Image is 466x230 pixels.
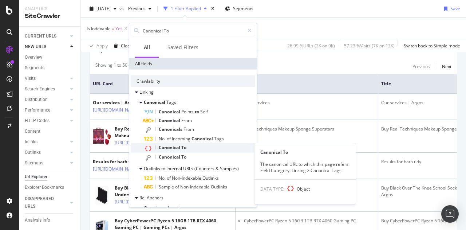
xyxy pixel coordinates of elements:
[144,165,161,172] span: Outlinks
[93,186,111,204] img: main image
[25,85,55,93] div: Search Engines
[96,43,108,49] div: Apply
[25,54,75,61] a: Overview
[93,100,171,106] div: Our services | Argos
[412,62,430,71] button: Previous
[161,165,166,172] span: to
[159,136,167,142] span: No.
[287,43,335,49] div: 26.99 % URLs ( 2K on 9K )
[181,144,186,151] span: To
[121,43,132,49] div: Clear
[214,136,224,142] span: Tags
[404,43,460,49] div: Switch back to Simple mode
[159,154,181,160] span: Canonical
[25,106,50,114] div: Performance
[25,43,68,51] a: NEW URLS
[412,63,430,70] div: Previous
[25,117,68,125] a: HTTP Codes
[25,32,56,40] div: CURRENT URLS
[115,139,161,147] a: [URL][DOMAIN_NAME]
[183,126,194,132] span: From
[191,136,214,142] span: Canonical
[93,127,111,145] img: main image
[25,217,75,224] a: Analysis Info
[87,3,119,15] button: [DATE]
[181,109,195,115] span: Points
[25,64,44,72] div: Segments
[25,149,41,156] div: Outlinks
[170,205,186,211] span: anchors
[159,117,181,124] span: Canonical
[93,159,171,165] div: Results for bath tidy
[159,126,183,132] span: Canonicals
[244,126,375,132] li: Real Techniques Makeup Sponge Superstars
[442,63,451,70] div: Next
[144,205,163,211] span: Outgoing
[200,109,208,115] span: Self
[147,195,163,201] span: Anchors
[93,106,139,114] a: [URL][DOMAIN_NAME]
[112,26,114,32] span: =
[115,185,232,198] div: Buy Black Over The Knee School Sock 5 Pack 6-8.5 | Underwear, socks and tights | Argos
[25,217,50,224] div: Analysis Info
[25,75,68,82] a: Visits
[244,218,375,224] li: CyberPowerPC Ryzen 5 16GB 1TB RTX 4060 Gaming PC
[144,99,166,105] span: Canonical
[195,109,200,115] span: to
[25,195,62,210] div: DISAPPEARED URLS
[25,184,64,191] div: Explorer Bookmarks
[25,96,48,104] div: Distribution
[96,5,111,12] span: 2025 Sep. 10th
[167,136,172,142] span: of
[25,96,68,104] a: Distribution
[442,62,451,71] button: Next
[115,198,161,206] a: [URL][DOMAIN_NAME]
[125,3,154,15] button: Previous
[450,5,460,12] div: Save
[119,5,125,12] span: vs
[163,205,170,211] span: rel
[129,58,257,70] div: All fields
[25,85,68,93] a: Search Engines
[25,12,75,20] div: SiteCrawler
[25,138,37,146] div: Inlinks
[93,81,227,87] span: URL Card
[441,205,459,223] div: Open Intercom Messenger
[25,128,75,135] a: Content
[25,64,75,72] a: Segments
[172,175,202,181] span: Non-Indexable
[260,186,284,192] span: DATA TYPE:
[401,40,460,52] button: Switch back to Simple mode
[25,54,42,61] div: Overview
[159,144,181,151] span: Canonical
[25,106,68,114] a: Performance
[175,184,180,190] span: of
[211,184,227,190] span: Outlinks
[216,165,220,172] span: &
[161,3,210,15] button: 1 Filter Applied
[220,165,239,172] span: Samples)
[167,175,172,181] span: of
[194,165,216,172] span: (Counters
[222,3,256,15] button: Segments
[344,43,395,49] div: 57.23 % Visits ( 7K on 12K )
[87,26,111,32] span: Is Indexable
[125,5,146,12] span: Previous
[238,81,364,87] span: H1
[25,6,75,12] div: Analytics
[183,165,194,172] span: URLs
[25,173,75,181] a: Url Explorer
[139,195,147,201] span: Rel
[171,5,201,12] div: 1 Filter Applied
[139,89,154,95] span: Linking
[25,195,68,210] a: DISAPPEARED URLS
[25,149,68,156] a: Outlinks
[181,154,186,160] span: To
[25,173,47,181] div: Url Explorer
[95,62,160,71] div: Showing 1 to 50 of 2,427 entries
[144,44,150,51] div: All
[297,186,310,192] span: Object
[142,25,244,36] input: Search by field name
[25,75,36,82] div: Visits
[115,126,232,139] div: Buy Real Techniques Makeup Sponge Superstars | Makeup brushes and tools | Argos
